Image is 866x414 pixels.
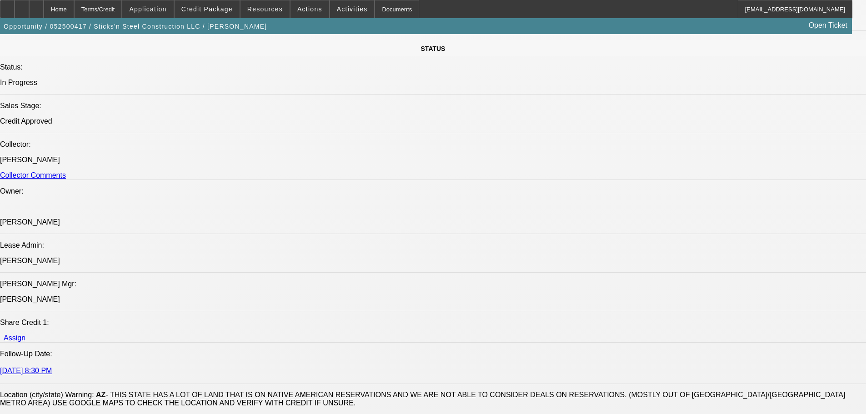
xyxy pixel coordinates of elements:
[96,391,105,399] b: AZ
[181,5,233,13] span: Credit Package
[421,45,446,52] span: STATUS
[122,0,173,18] button: Application
[175,0,240,18] button: Credit Package
[297,5,322,13] span: Actions
[129,5,166,13] span: Application
[4,334,25,342] a: Assign
[4,23,267,30] span: Opportunity / 052500417 / Sticks'n Steel Construction LLC / [PERSON_NAME]
[805,18,851,33] a: Open Ticket
[247,5,283,13] span: Resources
[337,5,368,13] span: Activities
[240,0,290,18] button: Resources
[330,0,375,18] button: Activities
[290,0,329,18] button: Actions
